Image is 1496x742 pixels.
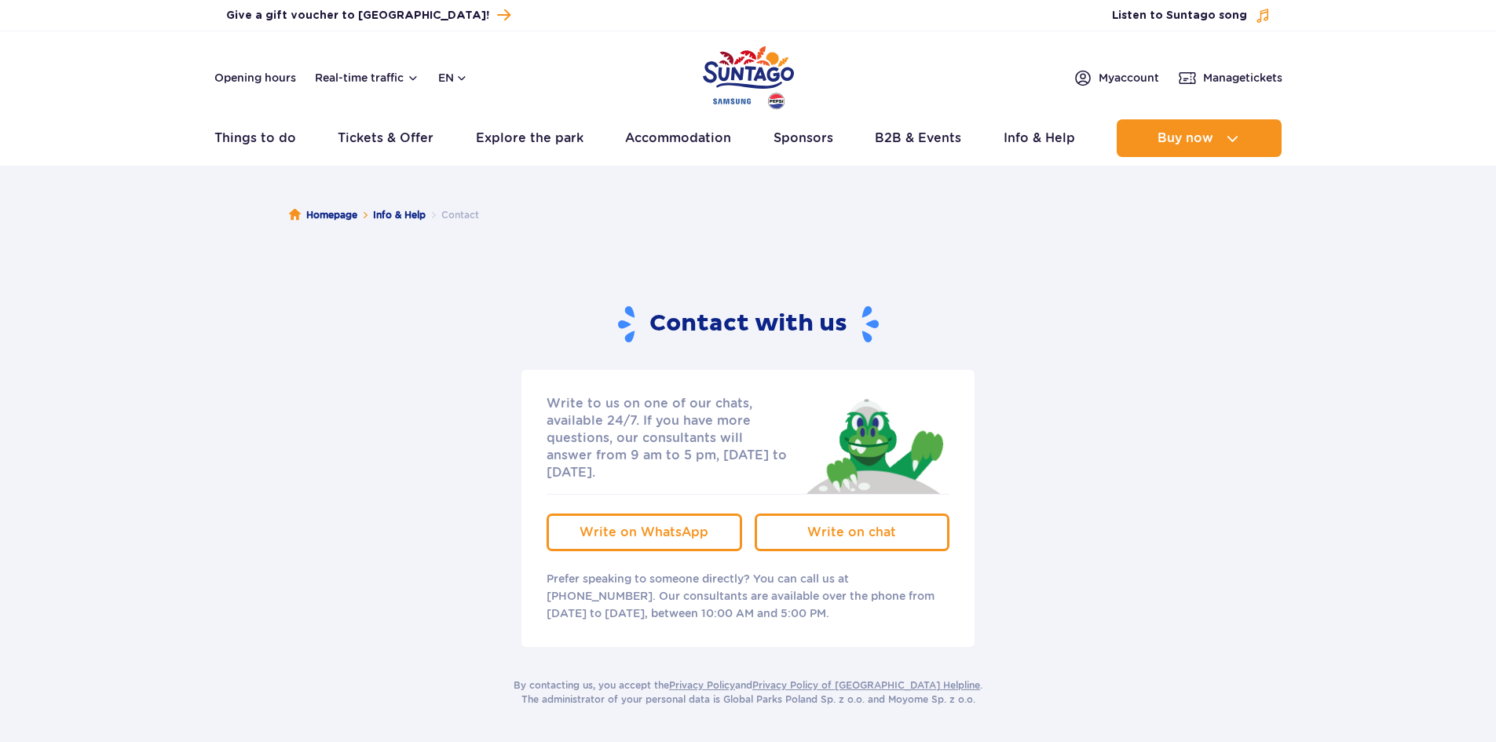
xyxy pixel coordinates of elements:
span: Give a gift voucher to [GEOGRAPHIC_DATA]! [226,8,489,24]
img: Jay [796,395,949,494]
a: Homepage [289,207,357,223]
a: Privacy Policy of [GEOGRAPHIC_DATA] Helpline [752,679,980,691]
button: en [438,70,468,86]
button: Listen to Suntago song [1112,8,1271,24]
li: Contact [426,207,479,223]
p: Prefer speaking to someone directly? You can call us at [PHONE_NUMBER]. Our consultants are avail... [547,570,949,622]
span: Buy now [1158,131,1213,145]
span: Write on WhatsApp [580,525,708,539]
a: Write on WhatsApp [547,514,742,551]
a: Accommodation [625,119,731,157]
a: Write on chat [755,514,950,551]
a: Things to do [214,119,296,157]
span: Listen to Suntago song [1112,8,1247,24]
a: Managetickets [1178,68,1282,87]
span: Write on chat [807,525,896,539]
span: Manage tickets [1203,70,1282,86]
p: Write to us on one of our chats, available 24/7. If you have more questions, our consultants will... [547,395,792,481]
a: Privacy Policy [669,679,735,691]
a: Sponsors [774,119,833,157]
a: Explore the park [476,119,583,157]
a: Info & Help [1004,119,1075,157]
button: Buy now [1117,119,1282,157]
span: My account [1099,70,1159,86]
a: Opening hours [214,70,296,86]
h2: Contact with us [618,305,879,345]
p: By contacting us, you accept the and . The administrator of your personal data is Global Parks Po... [514,678,982,707]
a: B2B & Events [875,119,961,157]
button: Real-time traffic [315,71,419,84]
a: Give a gift voucher to [GEOGRAPHIC_DATA]! [226,5,510,26]
a: Tickets & Offer [338,119,433,157]
a: Info & Help [373,207,426,223]
a: Park of Poland [703,39,794,111]
a: Myaccount [1074,68,1159,87]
